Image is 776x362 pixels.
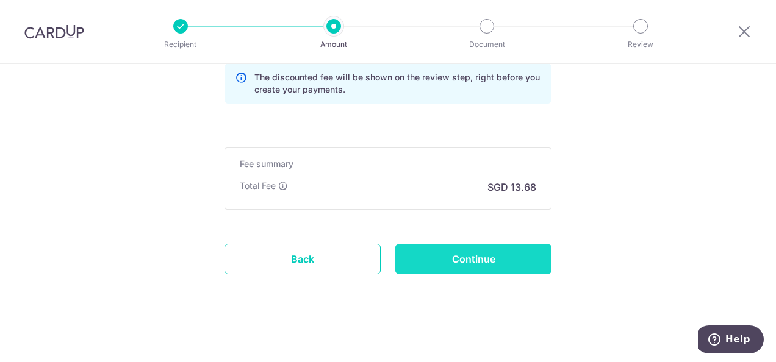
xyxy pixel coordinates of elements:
img: CardUp [24,24,84,39]
p: Recipient [135,38,226,51]
p: Document [442,38,532,51]
input: Continue [395,244,551,274]
p: Amount [289,38,379,51]
p: The discounted fee will be shown on the review step, right before you create your payments. [254,71,541,96]
p: SGD 13.68 [487,180,536,194]
p: Total Fee [240,180,276,192]
iframe: Opens a widget where you can find more information [698,325,764,356]
p: Review [595,38,686,51]
h5: Fee summary [240,158,536,170]
a: Back [225,244,381,274]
